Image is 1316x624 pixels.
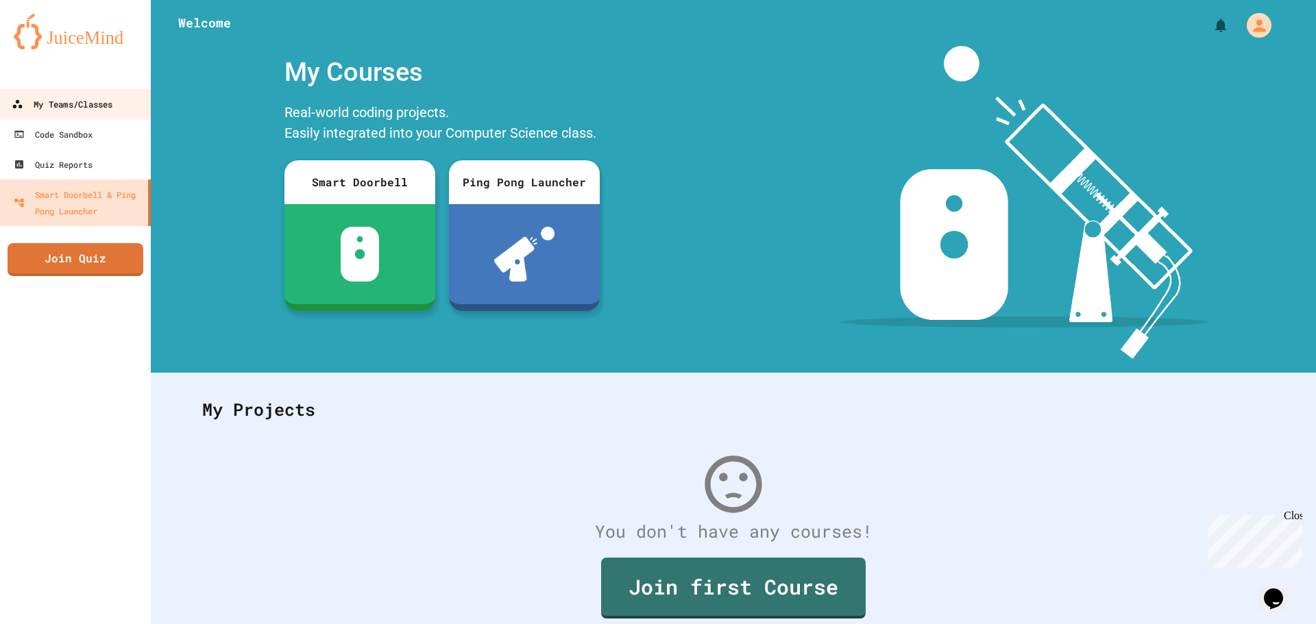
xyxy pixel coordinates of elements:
[14,156,93,173] div: Quiz Reports
[5,5,95,87] div: Chat with us now!Close
[188,383,1278,436] div: My Projects
[449,160,600,204] div: Ping Pong Launcher
[278,46,607,99] div: My Courses
[1232,10,1275,41] div: My Account
[494,227,555,282] img: ppl-with-ball.png
[8,243,143,276] a: Join Quiz
[284,160,435,204] div: Smart Doorbell
[1187,14,1232,37] div: My Notifications
[1202,510,1302,568] iframe: chat widget
[341,227,380,282] img: sdb-white.svg
[601,558,866,619] a: Join first Course
[1258,569,1302,610] iframe: chat widget
[14,126,93,142] div: Code Sandbox
[278,99,607,150] div: Real-world coding projects. Easily integrated into your Computer Science class.
[188,519,1278,545] div: You don't have any courses!
[841,46,1208,359] img: banner-image-my-projects.png
[14,14,137,49] img: logo-orange.svg
[14,186,143,219] div: Smart Doorbell & Ping Pong Launcher
[12,96,112,113] div: My Teams/Classes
